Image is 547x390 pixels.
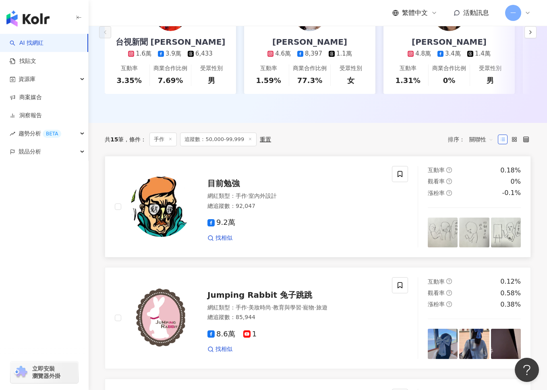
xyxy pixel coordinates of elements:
[340,64,362,73] div: 受眾性別
[428,190,445,196] span: 漲粉率
[264,36,355,48] div: [PERSON_NAME]
[400,64,416,73] div: 互動率
[131,176,191,237] img: KOL Avatar
[446,278,452,284] span: question-circle
[428,178,445,185] span: 觀看率
[316,304,327,311] span: 旅遊
[404,36,495,48] div: [PERSON_NAME]
[271,304,273,311] span: ·
[479,64,501,73] div: 受眾性別
[249,304,271,311] span: 美妝時尚
[208,75,215,85] div: 男
[207,178,240,188] span: 目前勉強
[336,50,352,58] div: 1.1萬
[428,329,458,359] img: post-image
[19,70,35,88] span: 資源庫
[515,358,539,382] iframe: Help Scout Beacon - Open
[305,50,322,58] div: 8,397
[260,136,271,143] div: 重置
[207,234,232,242] a: 找相似
[10,93,42,102] a: 商案媒合
[303,304,314,311] span: 寵物
[32,365,60,380] span: 立即安裝 瀏覽器外掛
[10,112,42,120] a: 洞察報告
[260,64,277,73] div: 互動率
[432,64,466,73] div: 商業合作比例
[247,304,249,311] span: ·
[243,330,257,338] span: 1
[131,288,191,348] img: KOL Avatar
[215,345,232,353] span: 找相似
[108,36,234,48] div: 台視新聞 [PERSON_NAME]
[446,178,452,184] span: question-circle
[510,8,516,17] span: 一
[207,313,382,322] div: 總追蹤數 ： 85,944
[116,75,141,85] div: 3.35%
[347,75,354,85] div: 女
[166,50,181,58] div: 3.9萬
[448,133,498,146] div: 排序：
[110,136,118,143] span: 15
[446,301,452,307] span: question-circle
[105,156,531,258] a: KOL Avatar目前勉強網紅類型：手作·室內外設計總追蹤數：92,0479.2萬找相似互動率question-circle0.18%觀看率question-circle0%漲粉率questi...
[236,304,247,311] span: 手作
[6,10,50,27] img: logo
[491,218,521,247] img: post-image
[207,345,232,353] a: 找相似
[136,50,151,58] div: 1.6萬
[153,64,187,73] div: 商業合作比例
[19,124,61,143] span: 趨勢分析
[124,136,146,143] span: 條件 ：
[443,75,456,85] div: 0%
[105,136,124,143] div: 共 筆
[195,50,213,58] div: 6,433
[511,177,521,186] div: 0%
[105,267,531,369] a: KOL AvatarJumping Rabbit 兔子跳跳網紅類型：手作·美妝時尚·教育與學習·寵物·旅遊總追蹤數：85,9448.6萬1找相似互動率question-circle0.12%觀看...
[19,143,41,161] span: 競品分析
[275,50,291,58] div: 4.6萬
[402,8,428,17] span: 繁體中文
[500,289,521,298] div: 0.58%
[301,304,303,311] span: ·
[428,290,445,296] span: 觀看率
[207,330,235,338] span: 8.6萬
[10,131,15,137] span: rise
[487,75,494,85] div: 男
[158,75,183,85] div: 7.69%
[207,192,382,200] div: 網紅類型 ：
[249,193,277,199] span: 室內外設計
[180,133,257,146] span: 追蹤數：50,000-99,999
[314,304,316,311] span: ·
[446,167,452,173] span: question-circle
[236,193,247,199] span: 手作
[10,361,78,383] a: chrome extension立即安裝 瀏覽器外掛
[415,50,431,58] div: 4.8萬
[293,64,327,73] div: 商業合作比例
[383,14,515,94] a: [PERSON_NAME]4.8萬3.4萬1.4萬互動率1.31%商業合作比例0%受眾性別男
[247,193,249,199] span: ·
[469,133,493,146] span: 關聯性
[500,300,521,309] div: 0.38%
[207,202,382,210] div: 總追蹤數 ： 92,047
[463,9,489,17] span: 活動訊息
[428,218,458,247] img: post-image
[121,64,138,73] div: 互動率
[395,75,420,85] div: 1.31%
[428,167,445,173] span: 互動率
[500,166,521,175] div: 0.18%
[459,329,489,359] img: post-image
[215,234,232,242] span: 找相似
[256,75,281,85] div: 1.59%
[459,218,489,247] img: post-image
[10,39,44,47] a: searchAI 找網紅
[491,329,521,359] img: post-image
[244,14,375,94] a: [PERSON_NAME]4.6萬8,3971.1萬互動率1.59%商業合作比例77.3%受眾性別女
[149,133,177,146] span: 手作
[273,304,301,311] span: 教育與學習
[428,278,445,285] span: 互動率
[207,218,235,227] span: 9.2萬
[200,64,223,73] div: 受眾性別
[446,190,452,196] span: question-circle
[446,290,452,296] span: question-circle
[475,50,491,58] div: 1.4萬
